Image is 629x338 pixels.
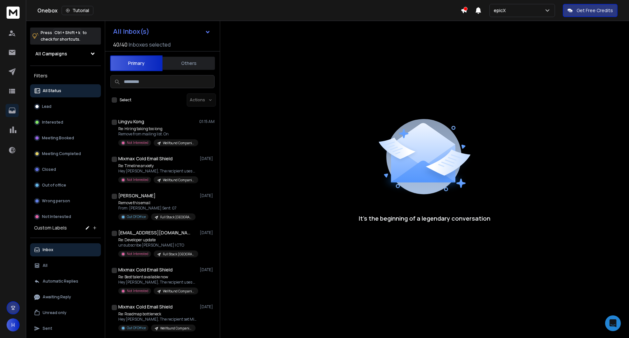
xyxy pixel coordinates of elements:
[160,215,192,220] p: Full Stack [GEOGRAPHIC_DATA]/[GEOGRAPHIC_DATA]
[42,214,71,219] p: Not Interested
[127,326,146,330] p: Out Of Office
[199,119,215,124] p: 01:15 AM
[43,294,71,300] p: Awaiting Reply
[200,193,215,198] p: [DATE]
[113,41,127,49] span: 40 / 40
[118,118,144,125] h1: Lingyu Kong
[118,229,190,236] h1: [EMAIL_ADDRESS][DOMAIN_NAME]
[35,50,67,57] h1: All Campaigns
[30,131,101,145] button: Meeting Booked
[30,84,101,97] button: All Status
[30,71,101,80] h3: Filters
[118,317,197,322] p: Hey [PERSON_NAME], The recipient set Mixmax
[605,315,621,331] div: Open Intercom Messenger
[118,155,173,162] h1: Mixmax Cold Email Shield
[41,30,87,43] p: Press to check for shortcuts.
[127,288,148,293] p: Not Interested
[118,192,156,199] h1: [PERSON_NAME]
[129,41,171,49] h3: Inboxes selected
[30,194,101,208] button: Wrong person
[30,290,101,304] button: Awaiting Reply
[30,179,101,192] button: Out of office
[30,306,101,319] button: Unread only
[30,116,101,129] button: Interested
[42,167,56,172] p: Closed
[53,29,81,36] span: Ctrl + Shift + k
[42,151,81,156] p: Meeting Completed
[162,56,215,70] button: Others
[163,178,194,183] p: Wellfound Companies US Region
[118,126,197,131] p: Re: Hiring taking too long
[43,326,52,331] p: Sent
[30,100,101,113] button: Lead
[118,267,173,273] h1: Mixmax Cold Email Shield
[43,88,61,93] p: All Status
[163,252,194,257] p: Full Stack [GEOGRAPHIC_DATA]/[GEOGRAPHIC_DATA]
[127,214,146,219] p: Out Of Office
[118,131,197,137] p: Remove from mailing list. On
[37,6,461,15] div: Onebox
[43,263,48,268] p: All
[108,25,216,38] button: All Inbox(s)
[43,310,67,315] p: Unread only
[118,200,196,206] p: Remove this email
[7,318,20,331] button: H
[200,267,215,272] p: [DATE]
[30,210,101,223] button: Not Interested
[42,120,63,125] p: Interested
[118,280,197,285] p: Hey [PERSON_NAME], The recipient uses Mixmax
[120,97,131,103] label: Select
[127,251,148,256] p: Not Interested
[42,135,74,141] p: Meeting Booked
[113,28,149,35] h1: All Inbox(s)
[110,55,162,71] button: Primary
[42,104,51,109] p: Lead
[34,225,67,231] h3: Custom Labels
[118,243,197,248] p: unsubscribe [PERSON_NAME] | CTO
[118,274,197,280] p: Re: Best talent available now
[200,304,215,309] p: [DATE]
[163,141,194,146] p: Wellfound Companies US Region
[494,7,508,14] p: epicX
[118,169,197,174] p: Hey [PERSON_NAME], The recipient uses Mixmax
[118,311,197,317] p: Re: Roadmap bottleneck
[163,289,194,294] p: Wellfound Companies US Region
[160,326,192,331] p: Wellfound Companies US Region
[62,6,93,15] button: Tutorial
[30,163,101,176] button: Closed
[118,163,197,169] p: Re: Timeline anxiety
[42,183,66,188] p: Out of office
[577,7,613,14] p: Get Free Credits
[30,322,101,335] button: Sent
[118,206,196,211] p: From: [PERSON_NAME] Sent: 07
[30,275,101,288] button: Automatic Replies
[30,259,101,272] button: All
[127,140,148,145] p: Not Interested
[200,230,215,235] p: [DATE]
[118,304,173,310] h1: Mixmax Cold Email Shield
[42,198,70,204] p: Wrong person
[200,156,215,161] p: [DATE]
[30,47,101,60] button: All Campaigns
[563,4,618,17] button: Get Free Credits
[359,214,490,223] p: It’s the beginning of a legendary conversation
[43,279,78,284] p: Automatic Replies
[30,147,101,160] button: Meeting Completed
[43,247,53,252] p: Inbox
[118,237,197,243] p: Re: Developer update
[127,177,148,182] p: Not Interested
[30,243,101,256] button: Inbox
